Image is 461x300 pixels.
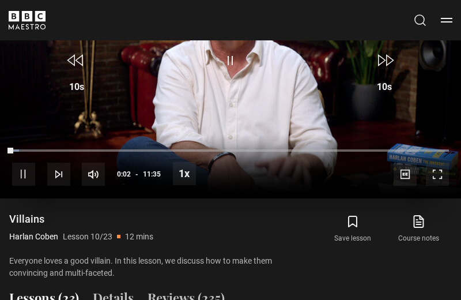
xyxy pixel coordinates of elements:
button: Fullscreen [426,163,449,186]
button: Captions [394,163,417,186]
button: Playback Rate [173,162,196,185]
button: Mute [82,163,105,186]
svg: BBC Maestro [9,11,46,29]
button: Pause [12,163,35,186]
p: Harlan Coben [9,231,58,243]
a: Course notes [386,212,452,246]
span: - [135,170,138,178]
p: Lesson 10/23 [63,231,112,243]
p: 12 mins [125,231,153,243]
button: Save lesson [320,212,386,246]
button: Toggle navigation [441,14,452,26]
span: 11:35 [143,164,161,185]
p: Everyone loves a good villain. In this lesson, we discuss how to make them convincing and multi-f... [9,255,311,279]
span: 0:02 [117,164,131,185]
button: Next Lesson [47,163,70,186]
h1: Villains [9,212,153,226]
div: Progress Bar [12,149,449,152]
